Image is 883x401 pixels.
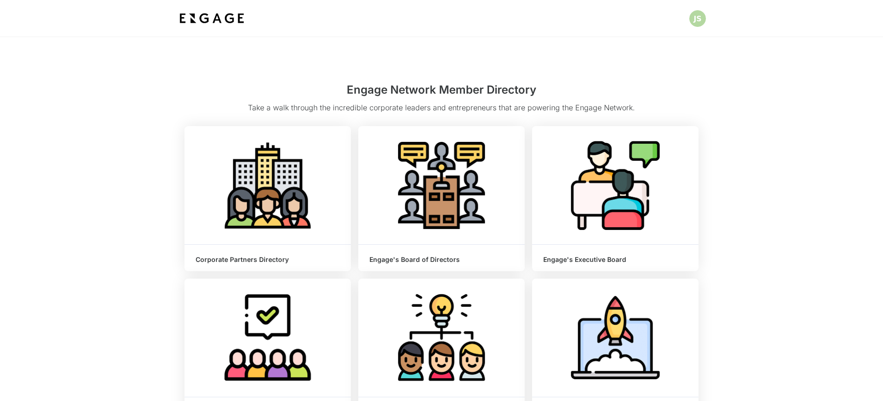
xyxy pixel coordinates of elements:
[196,256,340,264] h6: Corporate Partners Directory
[184,82,699,102] h2: Engage Network Member Directory
[369,256,514,264] h6: Engage's Board of Directors
[689,10,706,27] img: Profile picture of Jack Semrau
[178,10,246,27] img: bdf1fb74-1727-4ba0-a5bd-bc74ae9fc70b.jpeg
[543,256,687,264] h6: Engage's Executive Board
[689,10,706,27] button: Open profile menu
[184,102,699,119] p: Take a walk through the incredible corporate leaders and entrepreneurs that are powering the Enga...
